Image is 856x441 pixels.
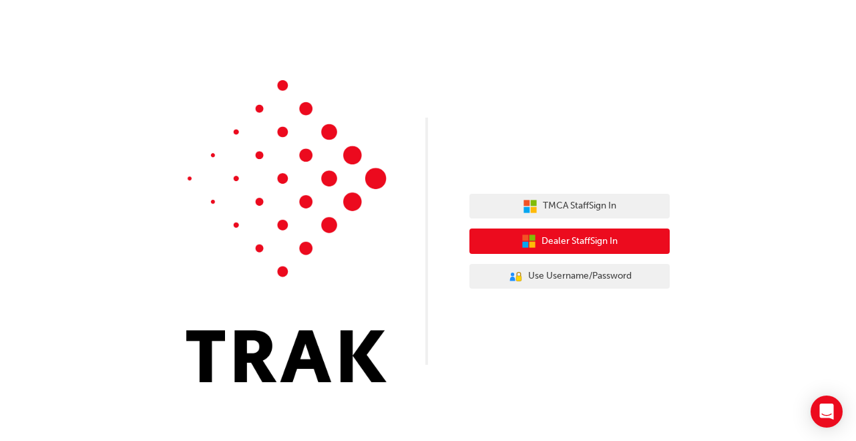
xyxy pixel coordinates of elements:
[469,264,670,289] button: Use Username/Password
[528,269,632,284] span: Use Username/Password
[811,396,843,428] div: Open Intercom Messenger
[186,80,387,382] img: Trak
[542,234,618,249] span: Dealer Staff Sign In
[543,198,616,214] span: TMCA Staff Sign In
[469,194,670,219] button: TMCA StaffSign In
[469,229,670,254] button: Dealer StaffSign In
